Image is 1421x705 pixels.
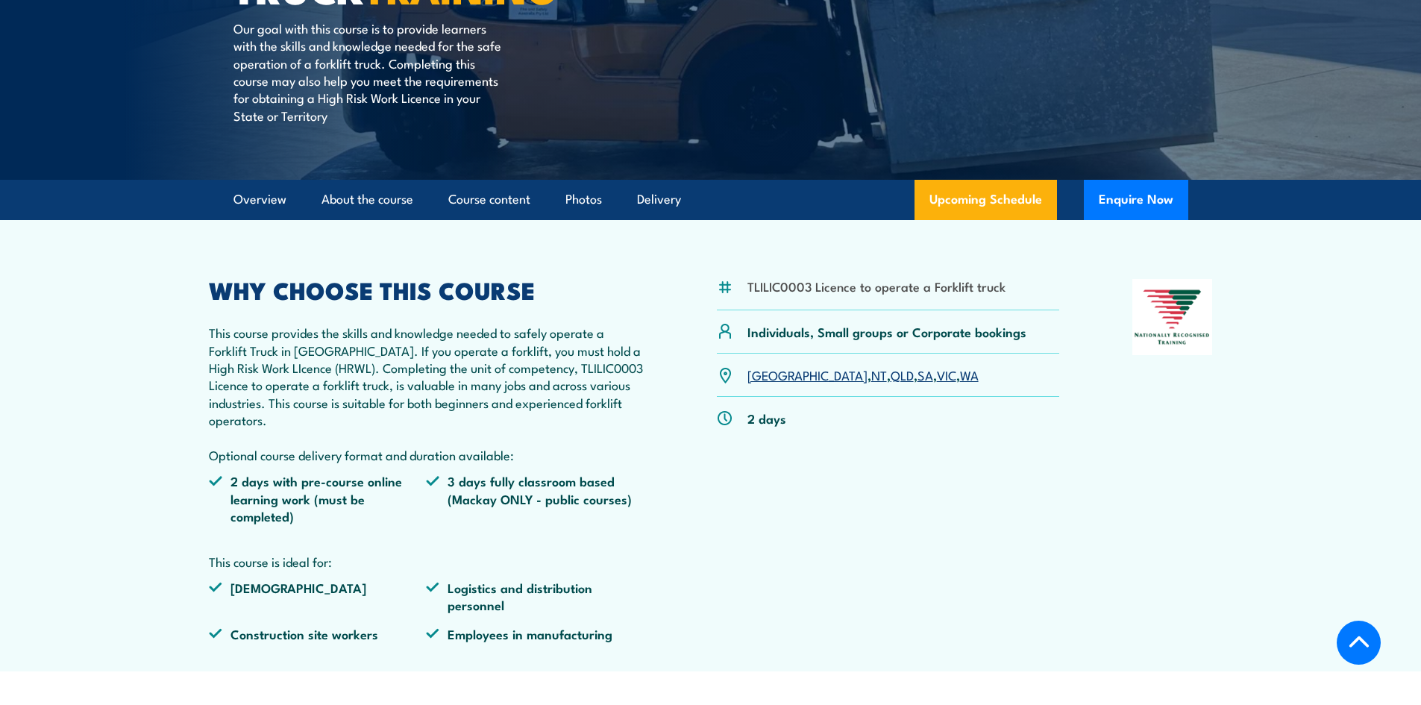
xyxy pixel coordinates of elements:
[747,323,1026,340] p: Individuals, Small groups or Corporate bookings
[915,180,1057,220] a: Upcoming Schedule
[1132,279,1213,355] img: Nationally Recognised Training logo.
[209,553,644,570] p: This course is ideal for:
[1084,180,1188,220] button: Enquire Now
[960,366,979,383] a: WA
[747,366,979,383] p: , , , , ,
[426,472,644,524] li: 3 days fully classroom based (Mackay ONLY - public courses)
[426,625,644,642] li: Employees in manufacturing
[637,180,681,219] a: Delivery
[321,180,413,219] a: About the course
[747,278,1006,295] li: TLILIC0003 Licence to operate a Forklift truck
[209,279,644,300] h2: WHY CHOOSE THIS COURSE
[209,579,427,614] li: [DEMOGRAPHIC_DATA]
[233,19,506,124] p: Our goal with this course is to provide learners with the skills and knowledge needed for the saf...
[426,579,644,614] li: Logistics and distribution personnel
[747,366,868,383] a: [GEOGRAPHIC_DATA]
[209,472,427,524] li: 2 days with pre-course online learning work (must be completed)
[937,366,956,383] a: VIC
[747,410,786,427] p: 2 days
[448,180,530,219] a: Course content
[917,366,933,383] a: SA
[209,625,427,642] li: Construction site workers
[565,180,602,219] a: Photos
[871,366,887,383] a: NT
[891,366,914,383] a: QLD
[209,324,644,463] p: This course provides the skills and knowledge needed to safely operate a Forklift Truck in [GEOGR...
[233,180,286,219] a: Overview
